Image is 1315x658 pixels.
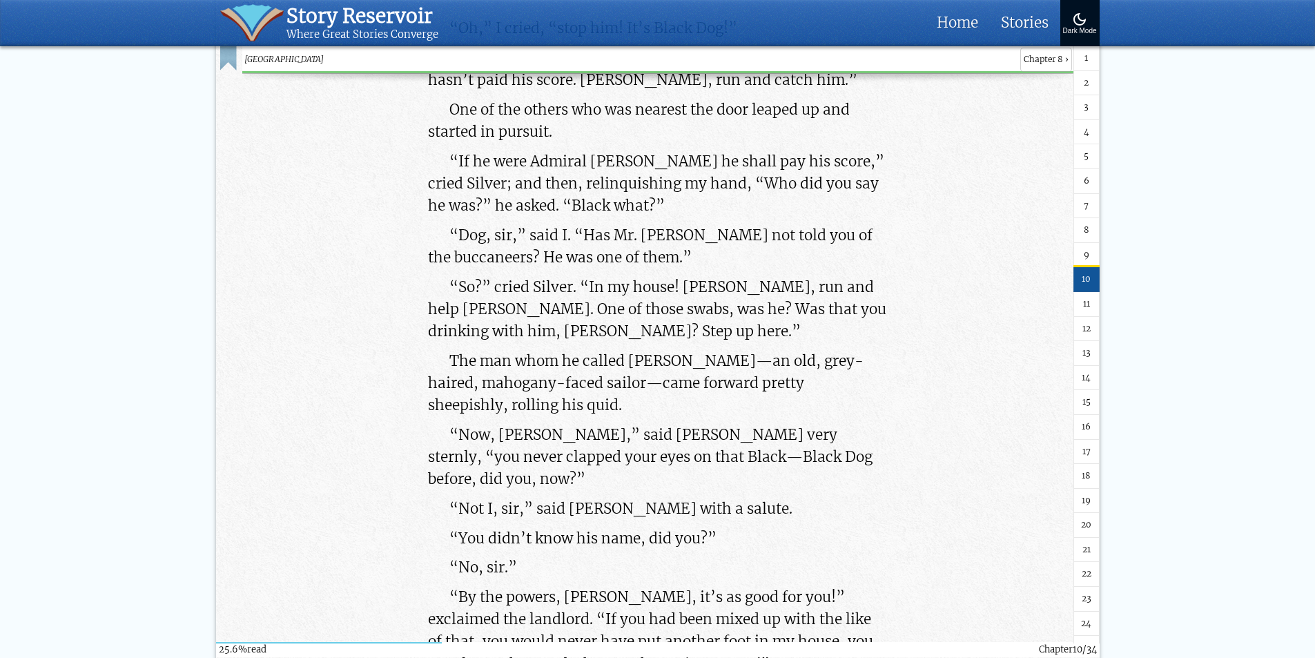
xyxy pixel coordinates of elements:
span: 23 [1082,592,1091,606]
span: 19 [1082,494,1091,507]
span: [GEOGRAPHIC_DATA] [244,53,1015,66]
div: Dark Mode [1063,28,1097,35]
p: One of the others who was nearest the door leaped up and started in pursuit. [428,99,888,143]
span: 13 [1082,347,1091,360]
span: 22 [1082,568,1091,581]
span: Chapter 8 › [1020,48,1072,72]
p: The man whom he called [PERSON_NAME]—an old, grey-haired, mahogany-faced sailor—came forward pret... [428,350,888,417]
a: 24 [1073,612,1100,637]
a: 20 [1073,513,1100,538]
span: 16 [1082,420,1091,434]
a: 3 [1073,95,1100,120]
p: “No, sir.” [428,557,888,579]
a: 15 [1073,390,1100,415]
p: “So?” cried Silver. “In my house! [PERSON_NAME], run and help [PERSON_NAME]. One of those swabs, ... [428,276,888,343]
a: 12 [1073,317,1100,342]
p: “Not I, sir,” said [PERSON_NAME] with a salute. [428,498,888,520]
a: 21 [1073,538,1100,563]
p: “If he were Admiral [PERSON_NAME] he shall pay his score,” cried Silver; and then, relinquishing ... [428,151,888,217]
a: 11 [1073,292,1100,317]
a: 17 [1073,440,1100,465]
span: 18 [1082,470,1091,483]
a: 1 [1073,46,1100,71]
img: Turn On Dark Mode [1071,11,1088,28]
a: 7 [1073,194,1100,219]
span: 8 [1084,224,1089,237]
p: “You didn’t know his name, did you?” [428,528,888,550]
span: 24 [1081,617,1091,630]
span: 25 [1082,641,1091,655]
span: 10 [1073,644,1082,656]
span: 1 [1084,52,1088,65]
div: Where Great Stories Converge [286,28,438,41]
span: 21 [1082,543,1091,557]
p: “Dog, sir,” said I. “Has Mr. [PERSON_NAME] not told you of the buccaneers? He was one of them.” [428,224,888,269]
span: 9 [1084,249,1089,262]
a: 6 [1073,169,1100,194]
a: 22 [1073,562,1100,587]
span: 25.6% [219,644,247,656]
span: 5 [1084,150,1089,163]
span: 15 [1082,396,1091,409]
a: 4 [1073,120,1100,145]
a: 16 [1073,415,1100,440]
span: 2 [1084,77,1089,90]
a: 10 [1073,267,1100,292]
span: 17 [1082,445,1091,458]
span: 12 [1082,322,1091,336]
a: 18 [1073,464,1100,489]
a: 9 [1073,243,1100,268]
div: read [219,644,266,657]
span: 6 [1084,175,1089,188]
img: icon of book with waver spilling out. [220,4,284,41]
div: Chapter /34 [1039,644,1097,657]
span: 3 [1084,101,1089,114]
a: 5 [1073,144,1100,169]
span: 7 [1084,200,1089,213]
span: 4 [1084,126,1089,139]
span: 11 [1083,298,1090,311]
p: “Now, [PERSON_NAME],” said [PERSON_NAME] very sternly, “you never clapped your eyes on that Black... [428,424,888,491]
span: 10 [1082,273,1091,286]
a: 19 [1073,489,1100,514]
a: 8 [1073,218,1100,243]
a: 13 [1073,341,1100,366]
div: Story Reservoir [286,4,438,28]
a: 2 [1073,71,1100,96]
span: 14 [1082,371,1091,385]
span: 20 [1081,519,1091,532]
a: 23 [1073,587,1100,612]
a: 14 [1073,366,1100,391]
